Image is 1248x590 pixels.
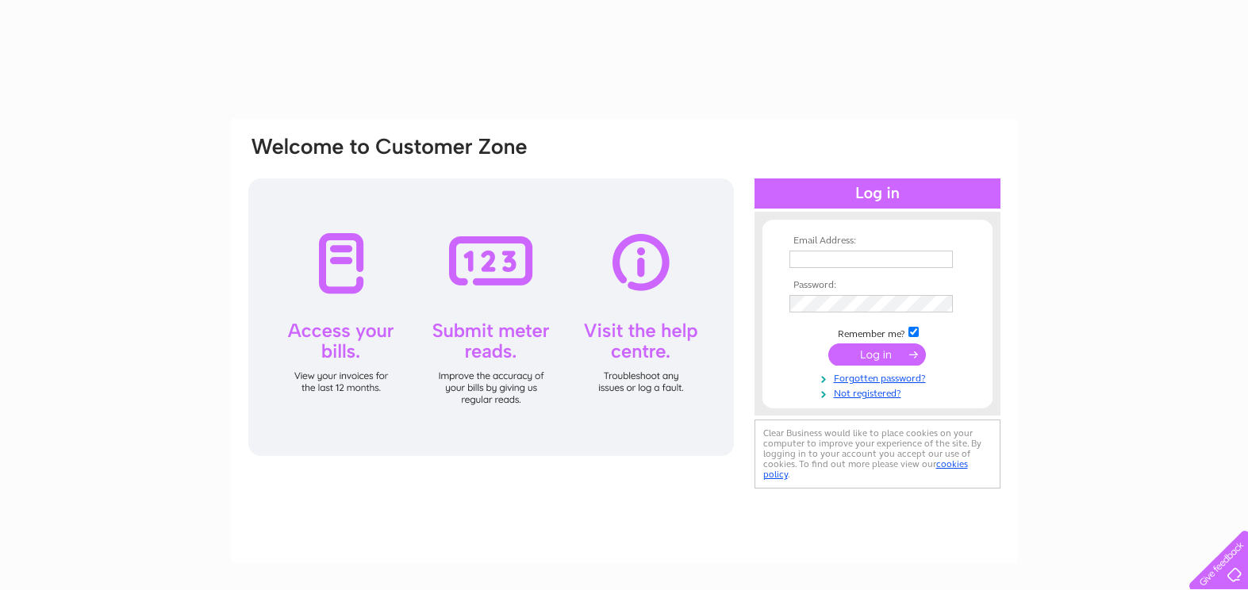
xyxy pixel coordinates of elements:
[755,420,1000,488] div: Clear Business would like to place cookies on your computer to improve your experience of the sit...
[785,324,970,340] td: Remember me?
[785,280,970,291] th: Password:
[828,343,926,366] input: Submit
[789,385,970,400] a: Not registered?
[785,236,970,247] th: Email Address:
[789,370,970,385] a: Forgotten password?
[763,458,968,480] a: cookies policy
